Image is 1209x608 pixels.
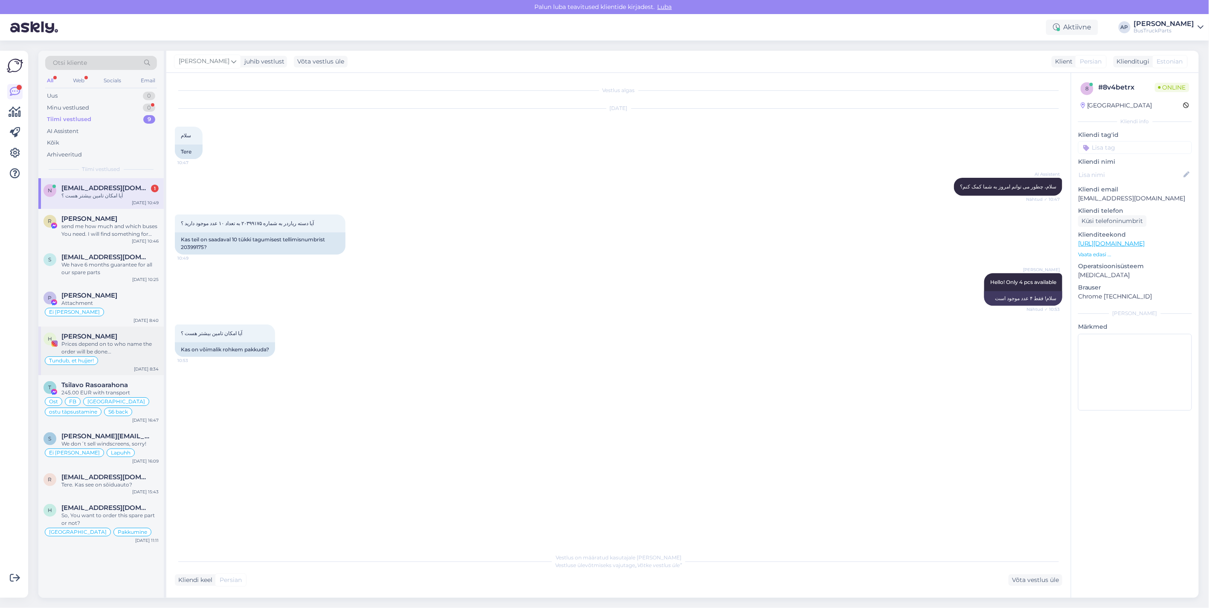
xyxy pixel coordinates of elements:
span: 8 [1085,85,1089,92]
div: [DATE] [175,104,1062,112]
span: Luba [655,3,675,11]
span: H [48,336,52,342]
div: 0 [143,104,155,112]
div: We don´t sell windscreens, sorry! [61,440,159,448]
p: [EMAIL_ADDRESS][DOMAIN_NAME] [1078,194,1192,203]
p: [MEDICAL_DATA] [1078,271,1192,280]
span: Hello! Only 4 pcs available [990,279,1056,285]
span: R [48,218,52,224]
div: Võta vestlus üle [1009,574,1062,586]
div: Kas on võimalik rohkem pakkuda? [175,342,275,357]
div: send me how much and which buses You need. I will find something for You [61,223,159,238]
span: H [48,507,52,513]
p: Brauser [1078,283,1192,292]
div: 9 [143,115,155,124]
div: All [45,75,55,86]
span: Roman Skatskov [61,215,117,223]
div: [DATE] 16:47 [132,417,159,423]
span: Estonian [1157,57,1183,66]
span: Tundub, et hujjer! [49,358,94,363]
span: 10:49 [177,255,209,261]
div: Web [71,75,86,86]
div: [DATE] 11:11 [135,537,159,544]
span: Tsilavo Rasoarahona [61,381,128,389]
div: سلام! فقط ۴ عدد موجود است [984,291,1062,306]
div: Kõik [47,139,59,147]
div: [DATE] 8:34 [134,366,159,372]
div: Klient [1052,57,1073,66]
span: FB [69,399,76,404]
div: Aktiivne [1046,20,1098,35]
span: Vestlus on määratud kasutajale [PERSON_NAME] [556,554,681,561]
div: [DATE] 8:40 [133,317,159,324]
div: [DATE] 15:43 [132,489,159,495]
div: [DATE] 10:49 [132,200,159,206]
div: 1 [151,185,159,192]
div: AI Assistent [47,127,78,136]
span: [PERSON_NAME] [1023,266,1060,273]
input: Lisa nimi [1079,170,1182,180]
span: آیا امکان تامین بیشتر هست ؟ [181,330,242,336]
div: AP [1119,21,1131,33]
div: Email [139,75,157,86]
span: Nähtud ✓ 10:47 [1026,196,1060,203]
p: Kliendi tag'id [1078,130,1192,139]
div: # 8v4betrx [1099,82,1155,93]
p: Vaata edasi ... [1078,251,1192,258]
div: [PERSON_NAME] [1078,310,1192,317]
span: سلام [181,132,191,139]
span: 10:47 [177,159,209,166]
span: szymonrafa134@gmail.com [61,253,150,261]
div: 245.00 EUR with transport [61,389,159,397]
img: Askly Logo [7,58,23,74]
span: Ei [PERSON_NAME] [49,450,100,455]
span: Ei [PERSON_NAME] [49,310,100,315]
div: 0 [143,92,155,100]
span: Online [1155,83,1189,92]
div: So, You want to order this spare part or not? [61,512,159,527]
span: T [49,384,52,391]
div: [DATE] 16:09 [132,458,159,464]
span: Vestluse ülevõtmiseks vajutage [555,562,682,568]
span: آیا دسته ریاردر به شماره ۲۰۳۹۹۱۷۵ به تعداد ۱۰ عدد موجود دارید ؟ [181,220,314,226]
span: [PERSON_NAME] [179,57,229,66]
span: Lapuhh [111,450,130,455]
p: Kliendi telefon [1078,206,1192,215]
div: Tiimi vestlused [47,115,91,124]
span: Hasanen amjed - حسنين أمجد [61,333,117,340]
span: R [48,476,52,483]
span: s [49,435,52,442]
p: Klienditeekond [1078,230,1192,239]
span: [GEOGRAPHIC_DATA] [49,530,107,535]
a: [URL][DOMAIN_NAME] [1078,240,1145,247]
span: 10:53 [177,357,209,364]
span: سلام، چطور می توانم امروز به شما کمک کنم؟ [960,183,1056,190]
div: Kliendi info [1078,118,1192,125]
div: Minu vestlused [47,104,89,112]
span: Persian [1080,57,1102,66]
div: Klienditugi [1113,57,1150,66]
div: [DATE] 10:46 [132,238,159,244]
span: Persian [220,576,242,585]
span: ostu täpsustamine [49,409,97,414]
span: Pakkumine [118,530,147,535]
div: Küsi telefoninumbrit [1078,215,1147,227]
span: nasersoltani_ns@yahoo.com [61,184,150,192]
div: We have 6 months guarantee for all our spare parts [61,261,159,276]
span: [GEOGRAPHIC_DATA] [87,399,145,404]
div: Arhiveeritud [47,151,82,159]
p: Operatsioonisüsteem [1078,262,1192,271]
div: [DATE] 10:25 [132,276,159,283]
div: Vestlus algas [175,87,1062,94]
div: [GEOGRAPHIC_DATA] [1081,101,1152,110]
span: AI Assistent [1028,171,1060,177]
span: s [49,256,52,263]
span: Otsi kliente [53,58,87,67]
span: Peter Franzén [61,292,117,299]
p: Kliendi email [1078,185,1192,194]
div: Tere [175,145,203,159]
div: Võta vestlus üle [294,56,348,67]
p: Kliendi nimi [1078,157,1192,166]
div: Socials [102,75,123,86]
span: n [48,187,52,194]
